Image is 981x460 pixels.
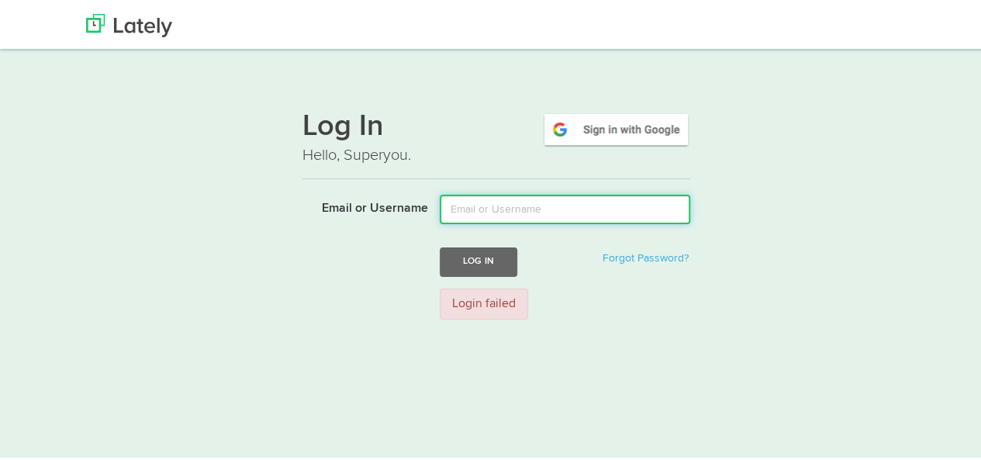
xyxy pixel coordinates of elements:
button: Log In [440,245,517,274]
input: Email or Username [440,192,690,222]
label: Email or Username [291,192,428,216]
img: Lately [86,12,172,35]
h1: Log In [302,109,690,142]
p: Hello, Superyou. [302,142,690,164]
a: Forgot Password? [603,251,689,261]
img: google-signin.png [542,109,690,145]
div: Login failed [440,286,528,318]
